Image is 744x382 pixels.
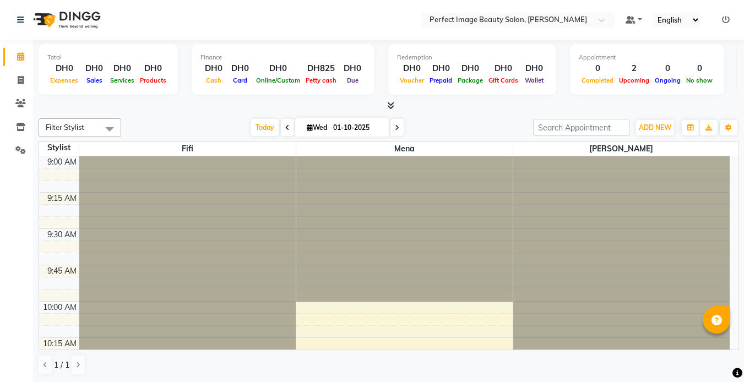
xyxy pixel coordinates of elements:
[427,62,455,75] div: DH0
[304,123,330,132] span: Wed
[107,77,137,84] span: Services
[251,119,279,136] span: Today
[41,302,79,313] div: 10:00 AM
[533,119,629,136] input: Search Appointment
[28,4,104,35] img: logo
[137,62,169,75] div: DH0
[107,62,137,75] div: DH0
[521,62,547,75] div: DH0
[486,62,521,75] div: DH0
[636,120,674,135] button: ADD NEW
[45,229,79,241] div: 9:30 AM
[427,77,455,84] span: Prepaid
[200,62,227,75] div: DH0
[579,77,616,84] span: Completed
[344,77,361,84] span: Due
[616,62,652,75] div: 2
[47,77,81,84] span: Expenses
[137,77,169,84] span: Products
[47,62,81,75] div: DH0
[200,53,366,62] div: Finance
[227,62,253,75] div: DH0
[486,77,521,84] span: Gift Cards
[652,77,683,84] span: Ongoing
[253,77,303,84] span: Online/Custom
[303,77,339,84] span: Petty cash
[330,119,385,136] input: 2025-10-01
[616,77,652,84] span: Upcoming
[683,77,715,84] span: No show
[41,338,79,350] div: 10:15 AM
[45,193,79,204] div: 9:15 AM
[253,62,303,75] div: DH0
[46,123,84,132] span: Filter Stylist
[303,62,339,75] div: DH825
[522,77,546,84] span: Wallet
[339,62,366,75] div: DH0
[81,62,107,75] div: DH0
[45,265,79,277] div: 9:45 AM
[397,77,427,84] span: Voucher
[79,142,296,156] span: Fifi
[203,77,224,84] span: Cash
[296,142,513,156] span: Mena
[652,62,683,75] div: 0
[54,359,69,371] span: 1 / 1
[397,53,547,62] div: Redemption
[455,77,486,84] span: Package
[639,123,671,132] span: ADD NEW
[579,62,616,75] div: 0
[698,338,733,371] iframe: chat widget
[455,62,486,75] div: DH0
[513,142,730,156] span: [PERSON_NAME]
[84,77,105,84] span: Sales
[39,142,79,154] div: Stylist
[397,62,427,75] div: DH0
[683,62,715,75] div: 0
[47,53,169,62] div: Total
[45,156,79,168] div: 9:00 AM
[230,77,250,84] span: Card
[579,53,715,62] div: Appointment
